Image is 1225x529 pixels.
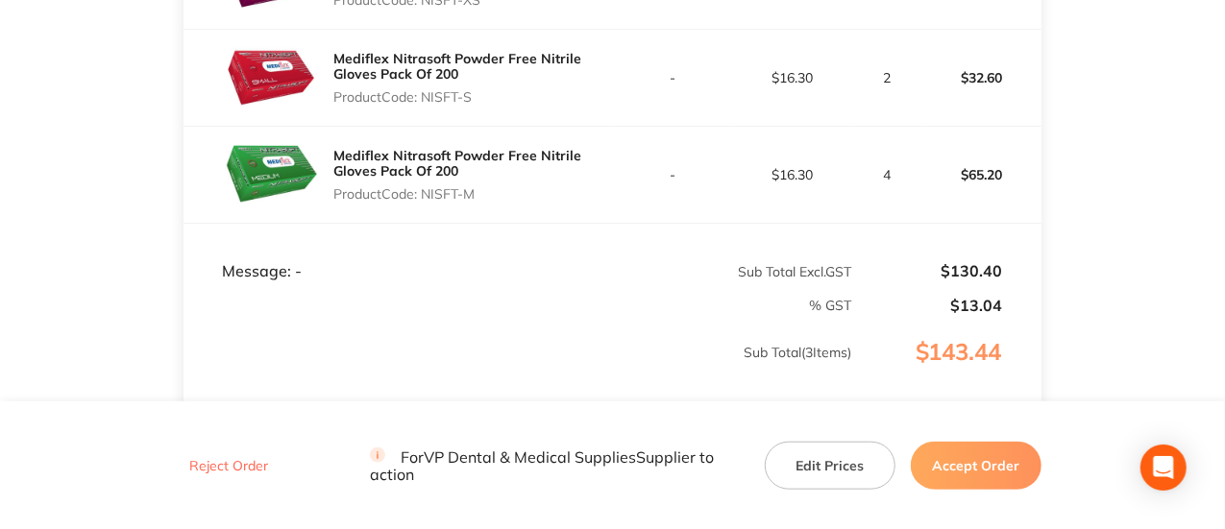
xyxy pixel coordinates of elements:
p: Product Code: NISFT-S [333,89,612,105]
p: 2 [853,70,919,85]
p: - [614,167,732,182]
p: % GST [184,298,851,313]
img: ajR4ZjZ2bg [222,30,318,126]
td: Message: - [184,224,612,281]
button: Edit Prices [765,441,895,489]
p: Sub Total ( 3 Items) [184,345,851,398]
img: YXRpMXB1cQ [222,127,318,223]
p: For VP Dental & Medical Supplies Supplier to action [370,446,742,483]
p: $16.30 [733,70,851,85]
p: $130.40 [853,262,1002,279]
div: Open Intercom Messenger [1140,445,1187,491]
p: $65.20 [922,152,1041,198]
button: Accept Order [911,441,1041,489]
a: Mediflex Nitrasoft Powder Free Nitrile Gloves Pack Of 200 [333,147,581,180]
p: Sub Total Excl. GST [614,264,852,279]
p: - [614,70,732,85]
p: $16.30 [733,167,851,182]
p: 4 [853,167,919,182]
p: $13.04 [853,297,1002,314]
button: Reject Order [184,457,274,474]
p: $143.44 [853,339,1040,404]
a: Mediflex Nitrasoft Powder Free Nitrile Gloves Pack Of 200 [333,50,581,83]
p: $32.60 [922,55,1041,101]
p: Product Code: NISFT-M [333,186,612,202]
